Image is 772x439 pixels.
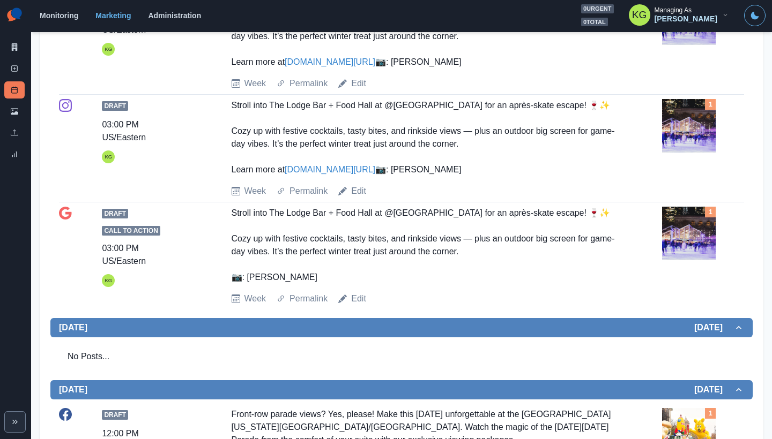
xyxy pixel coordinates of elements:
div: Total Media Attached [705,207,716,217]
h2: [DATE] [694,384,733,395]
img: ot9gd51qwftjnorvdqqu [662,99,716,153]
a: Week [244,292,266,305]
h2: [DATE] [59,384,87,395]
div: [DATE][DATE] [50,337,753,380]
button: Expand [4,411,26,433]
a: Edit [351,185,366,198]
span: 0 total [581,18,608,27]
div: Katrina Gallardo [105,43,112,56]
h2: [DATE] [694,322,733,332]
a: Review Summary [4,146,25,163]
span: Draft [102,410,128,420]
div: Managing As [655,6,692,14]
a: Monitoring [40,11,78,20]
a: Media Library [4,103,25,120]
a: Uploads [4,124,25,141]
button: Toggle Mode [744,5,766,26]
span: 0 urgent [581,4,614,13]
div: Total Media Attached [705,99,716,110]
div: No Posts... [59,342,744,372]
div: Katrina Gallardo [105,274,112,287]
div: Katrina Gallardo [632,2,647,28]
div: Katrina Gallardo [105,150,112,163]
h2: [DATE] [59,322,87,332]
a: Administration [148,11,201,20]
a: Permalink [289,292,328,305]
div: Total Media Attached [705,408,716,419]
a: Edit [351,292,366,305]
span: Draft [102,209,128,218]
a: Week [244,185,266,198]
a: New Post [4,60,25,77]
button: [DATE][DATE] [50,380,753,399]
div: 03:00 PM US/Eastern [102,118,184,144]
img: ot9gd51qwftjnorvdqqu [662,207,716,260]
button: Managing As[PERSON_NAME] [620,4,738,26]
a: Marketing [95,11,131,20]
a: Edit [351,77,366,90]
a: Post Schedule [4,81,25,99]
div: 03:00 PM US/Eastern [102,242,184,268]
span: Draft [102,101,128,111]
a: Marketing Summary [4,39,25,56]
div: Stroll into The Lodge Bar + Food Hall at @[GEOGRAPHIC_DATA] for an après-skate escape! 🍷✨ Cozy up... [232,207,615,284]
a: Week [244,77,266,90]
a: [DOMAIN_NAME][URL] [285,57,375,66]
div: [PERSON_NAME] [655,14,717,24]
span: Call to Action [102,226,160,236]
a: Permalink [289,77,328,90]
a: [DOMAIN_NAME][URL] [285,165,375,174]
a: Permalink [289,185,328,198]
button: [DATE][DATE] [50,318,753,337]
div: Stroll into The Lodge Bar + Food Hall at @[GEOGRAPHIC_DATA] for an après-skate escape! 🍷✨ Cozy up... [232,99,615,176]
